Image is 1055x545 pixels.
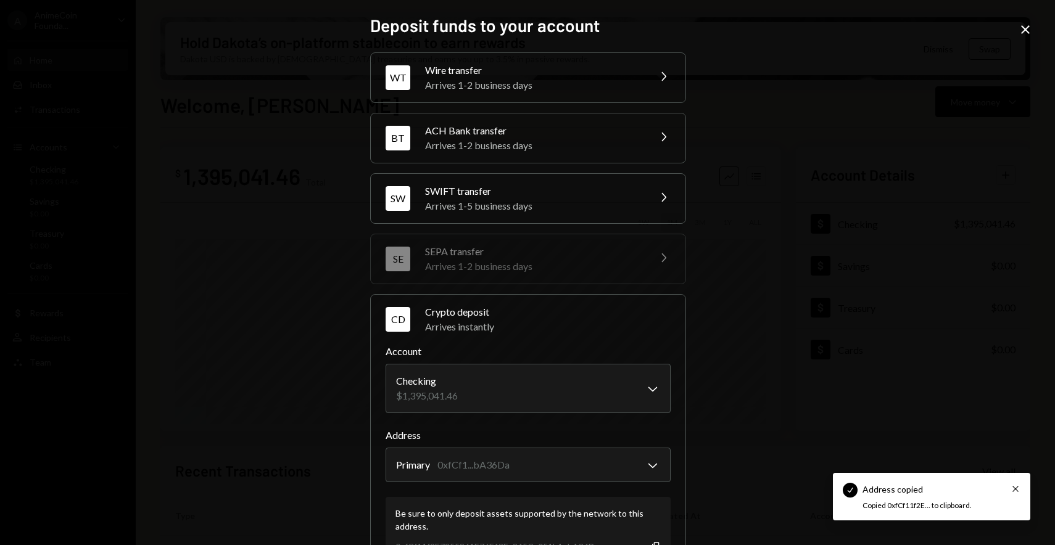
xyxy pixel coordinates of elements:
[386,448,671,482] button: Address
[395,507,661,533] div: Be sure to only deposit assets supported by the network to this address.
[386,186,410,211] div: SW
[425,184,641,199] div: SWIFT transfer
[371,53,685,102] button: WTWire transferArrives 1-2 business days
[425,123,641,138] div: ACH Bank transfer
[425,259,641,274] div: Arrives 1-2 business days
[371,295,685,344] button: CDCrypto depositArrives instantly
[863,501,993,511] div: Copied 0xfCf11f2E... to clipboard.
[386,344,671,359] label: Account
[425,305,671,319] div: Crypto deposit
[425,319,671,334] div: Arrives instantly
[370,14,685,38] h2: Deposit funds to your account
[386,364,671,413] button: Account
[425,244,641,259] div: SEPA transfer
[386,126,410,150] div: BT
[425,78,641,92] div: Arrives 1-2 business days
[386,65,410,90] div: WT
[425,199,641,213] div: Arrives 1-5 business days
[437,457,510,472] div: 0xfCf1...bA36Da
[371,234,685,284] button: SESEPA transferArrives 1-2 business days
[371,174,685,223] button: SWSWIFT transferArrives 1-5 business days
[386,428,671,443] label: Address
[386,307,410,332] div: CD
[425,138,641,153] div: Arrives 1-2 business days
[863,483,923,496] div: Address copied
[425,63,641,78] div: Wire transfer
[371,113,685,163] button: BTACH Bank transferArrives 1-2 business days
[386,247,410,271] div: SE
